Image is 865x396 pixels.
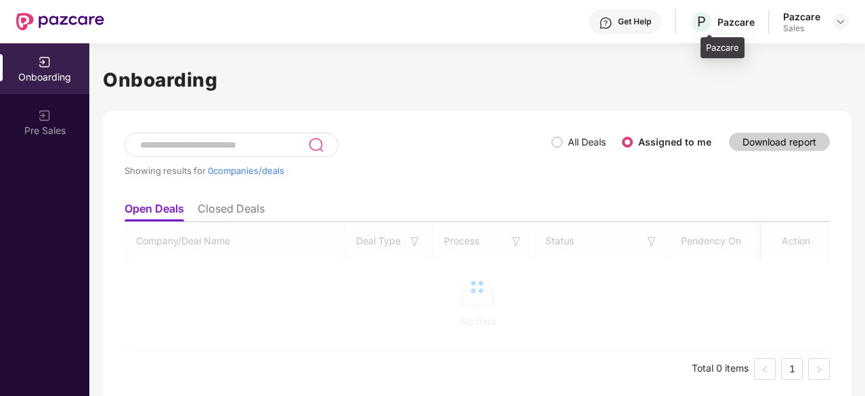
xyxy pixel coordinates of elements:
li: Total 0 items [692,358,749,380]
li: Next Page [808,358,830,380]
img: svg+xml;base64,PHN2ZyB3aWR0aD0iMjAiIGhlaWdodD0iMjAiIHZpZXdCb3g9IjAgMCAyMCAyMCIgZmlsbD0ibm9uZSIgeG... [38,109,51,123]
button: Download report [729,133,830,151]
h1: Onboarding [103,65,851,95]
img: svg+xml;base64,PHN2ZyBpZD0iRHJvcGRvd24tMzJ4MzIiIHhtbG5zPSJodHRwOi8vd3d3LnczLm9yZy8yMDAwL3N2ZyIgd2... [835,16,846,27]
div: Sales [783,23,820,34]
li: Previous Page [754,358,776,380]
img: svg+xml;base64,PHN2ZyB3aWR0aD0iMjQiIGhlaWdodD0iMjUiIHZpZXdCb3g9IjAgMCAyNCAyNSIgZmlsbD0ibm9uZSIgeG... [308,137,324,153]
div: Pazcare [717,16,755,28]
li: 1 [781,358,803,380]
label: All Deals [568,136,606,148]
div: Pazcare [783,10,820,23]
img: svg+xml;base64,PHN2ZyB3aWR0aD0iMjAiIGhlaWdodD0iMjAiIHZpZXdCb3g9IjAgMCAyMCAyMCIgZmlsbD0ibm9uZSIgeG... [38,56,51,69]
span: left [761,366,769,374]
div: Pazcare [701,37,745,59]
img: svg+xml;base64,PHN2ZyBpZD0iSGVscC0zMngzMiIgeG1sbnM9Imh0dHA6Ly93d3cudzMub3JnLzIwMDAvc3ZnIiB3aWR0aD... [599,16,613,30]
span: P [697,14,706,30]
div: Showing results for [125,165,552,176]
span: 0 companies/deals [208,165,284,176]
img: New Pazcare Logo [16,13,104,30]
label: Assigned to me [638,136,711,148]
div: Get Help [618,16,651,27]
button: right [808,358,830,380]
li: Closed Deals [198,202,265,221]
span: right [815,366,823,374]
li: Open Deals [125,202,184,221]
a: 1 [782,359,802,379]
button: left [754,358,776,380]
